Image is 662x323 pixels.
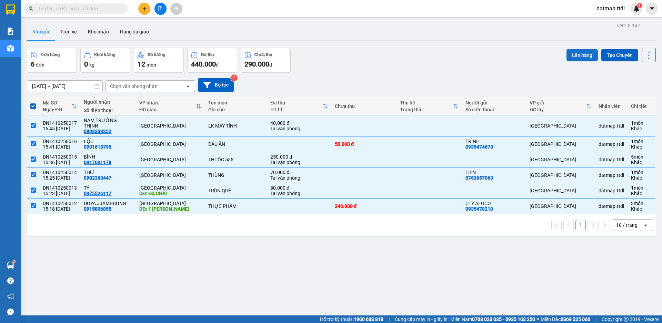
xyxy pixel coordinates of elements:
[208,107,263,112] div: Ghi chú
[270,100,322,105] div: Đã thu
[170,3,182,15] button: aim
[599,188,624,193] div: datmap.ttdl
[139,157,201,162] div: [GEOGRAPHIC_DATA]
[7,309,14,315] span: message
[646,3,658,15] button: caret-down
[27,81,102,92] input: Select a date range.
[649,6,655,12] span: caret-down
[39,97,80,115] th: Toggle SortBy
[637,3,642,8] sup: 1
[631,170,652,175] div: 1 món
[136,97,205,115] th: Toggle SortBy
[599,141,624,147] div: datmap.ttdl
[465,144,493,150] div: 0935474678
[397,97,462,115] th: Toggle SortBy
[631,185,652,191] div: 1 món
[158,6,163,11] span: file-add
[139,100,196,105] div: VP nhận
[526,97,595,115] th: Toggle SortBy
[138,3,150,15] button: plus
[270,154,328,160] div: 250.000 đ
[84,191,111,196] div: 0975526117
[43,100,71,105] div: Mã GD
[43,154,77,160] div: DN1410250015
[139,206,201,212] div: DĐ: 1 PHAN CHU TRINH
[631,144,652,150] div: Khác
[43,170,77,175] div: DN1410250014
[134,48,184,73] button: Số lượng12món
[633,6,640,12] img: icon-new-feature
[631,160,652,165] div: Khác
[599,103,624,109] div: Nhân viên
[267,97,331,115] th: Toggle SortBy
[139,185,201,191] div: [GEOGRAPHIC_DATA]
[80,48,130,73] button: Khối lượng0kg
[208,203,263,209] div: THỰC PHẨM
[201,52,214,57] div: Đã thu
[84,99,132,105] div: Người nhận
[89,62,94,68] span: kg
[599,157,624,162] div: datmap.ttdl
[254,52,272,57] div: Chưa thu
[465,201,523,206] div: CTY ALOCO
[7,45,14,52] img: warehouse-icon
[84,129,111,134] div: 0898333352
[43,107,71,112] div: Ngày ĐH
[270,170,328,175] div: 70.000 đ
[465,170,523,175] div: LIÊN
[216,62,219,68] span: đ
[270,160,328,165] div: Tại văn phòng
[575,220,586,230] button: 1
[616,222,638,229] div: 10 / trang
[27,23,55,40] button: Kho gửi
[617,22,640,29] div: ver 1.8.147
[624,317,629,322] span: copyright
[27,48,77,73] button: Đơn hàng6đơn
[139,201,201,206] div: [GEOGRAPHIC_DATA]
[400,107,453,112] div: Trạng thái
[154,3,167,15] button: file-add
[7,262,14,269] img: warehouse-icon
[335,141,393,147] div: 50.000 đ
[84,118,132,129] div: NAM TRƯỜNG THỊNH
[631,120,652,126] div: 1 món
[270,185,328,191] div: 80.000 đ
[31,60,34,68] span: 6
[561,316,590,322] strong: 0369 525 060
[244,60,269,68] span: 290.000
[270,107,322,112] div: HTTT
[110,83,158,90] div: Chọn văn phòng nhận
[7,293,14,300] span: notification
[631,201,652,206] div: 3 món
[114,23,154,40] button: Hàng đã giao
[472,316,535,322] strong: 0708 023 035 - 0935 103 250
[187,48,237,73] button: Đã thu440.000đ
[7,28,14,35] img: solution-icon
[465,100,523,105] div: Người gửi
[631,126,652,131] div: Khác
[465,175,493,181] div: 0763657063
[389,315,390,323] span: |
[530,172,592,178] div: [GEOGRAPHIC_DATA]
[335,103,393,109] div: Chưa thu
[599,203,624,209] div: datmap.ttdl
[208,188,263,193] div: TRÙN QUẾ
[270,191,328,196] div: Tại văn phòng
[537,318,539,321] span: ⚪️
[320,315,383,323] span: Hỗ trợ kỹ thuật:
[174,6,179,11] span: aim
[465,206,493,212] div: 0935478210
[48,29,92,52] li: VP [GEOGRAPHIC_DATA]
[84,60,88,68] span: 0
[43,175,77,181] div: 15:25 [DATE]
[84,139,132,144] div: LỘC
[82,23,114,40] button: Kho nhận
[84,154,132,160] div: BÌNH
[55,23,82,40] button: Trên xe
[148,52,165,57] div: Số lượng
[43,120,77,126] div: DN1410250017
[335,203,393,209] div: 240.000 đ
[147,62,156,68] span: món
[541,315,590,323] span: Miền Bắc
[638,3,641,8] span: 1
